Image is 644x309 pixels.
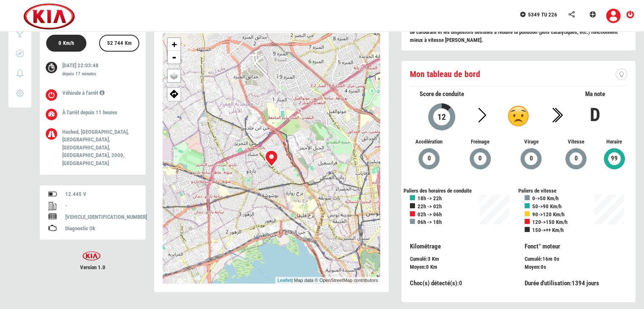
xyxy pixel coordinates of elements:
img: sayartech-logo.png [77,251,105,261]
div: Diagnostic Ok [65,225,137,233]
span: 0 [529,154,533,163]
div: [VEHICLE_IDENTIFICATION_NUMBER] [65,213,137,221]
img: directions.png [170,89,179,98]
label: depuis 17 minutes [62,71,96,77]
span: 99 [611,154,618,163]
p: Fonct° moteur [525,242,627,251]
div: 52 744 [103,36,135,52]
span: Mon tableau de bord [410,69,480,79]
b: 02h -> 06h [417,211,442,218]
span: Ma note [585,90,605,98]
span: Durée d'utilisation [525,279,570,287]
span: 16m 0s [542,256,559,262]
span: Km [430,264,437,270]
span: 0 [459,279,462,287]
div: - [65,202,137,210]
span: Accélération [410,138,448,146]
span: 0 [478,154,482,163]
a: Layers [168,69,180,82]
a: Zoom out [168,51,180,63]
b: 22h -> 02h [417,203,442,210]
div: Paliers des horaires de conduite [404,187,519,195]
div: : [525,263,627,271]
span: 0 [426,264,429,270]
span: Freinage [461,138,499,146]
a: Zoom in [168,38,180,51]
span: 1394 jours [572,279,599,287]
span: Horaire [601,138,627,146]
span: Afficher ma position sur google map [168,88,180,98]
div: : [404,242,519,271]
div: Paliers de vitesse [518,187,633,195]
span: Vitesse [563,138,589,146]
b: 90->120 Km/h [532,211,564,218]
b: 150->++ Km/h [532,227,564,233]
span: Cumulé [525,256,541,262]
span: Virage [512,138,550,146]
span: depuis 11 heures [80,109,117,116]
p: Hached, [GEOGRAPHIC_DATA], [GEOGRAPHIC_DATA], [GEOGRAPHIC_DATA], [GEOGRAPHIC_DATA], 2000, [GEOGRA... [62,128,133,168]
span: Moyen [410,264,424,270]
a: Leaflet [277,278,291,283]
p: [DATE] 22:03:48 [62,62,133,79]
b: 0->50 Km/h [532,195,558,201]
span: Km [432,256,439,262]
b: Une vitesse [PERSON_NAME] permet de diminuer les émissions polluantes: vous consommez moins de ca... [410,21,625,43]
div: : [525,279,627,288]
img: d.png [508,105,529,127]
b: 18h -> 22h [417,195,442,201]
div: | Map data © OpenStreetMap contributors [275,277,380,284]
span: Version 1.0 [40,264,146,272]
span: 0 [427,154,431,163]
span: 5349 TU 226 [528,11,557,18]
b: D [590,104,600,126]
span: 3 [428,256,431,262]
span: À l'arrêt [62,109,79,116]
p: Véhicule à l'arrêt [62,89,133,97]
div: : [410,263,512,271]
p: Kilométrage [410,242,512,251]
span: Score de conduite [420,90,464,98]
span: Moyen [525,264,539,270]
div: : [518,242,633,271]
span: 0 [574,154,578,163]
b: 120->150 Km/h [532,219,567,225]
div: 0 [55,36,78,52]
label: Km/h [63,40,74,47]
b: 06h -> 18h [417,219,442,225]
span: Choc(s) détecté(s) [410,279,457,287]
span: Cumulé [410,256,426,262]
span: 12 [437,112,446,122]
span: 0s [541,264,546,270]
label: Km [125,40,132,47]
b: 50->90 Km/h [532,203,561,210]
div: : [410,279,512,288]
div: 12.445 V [65,190,137,199]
